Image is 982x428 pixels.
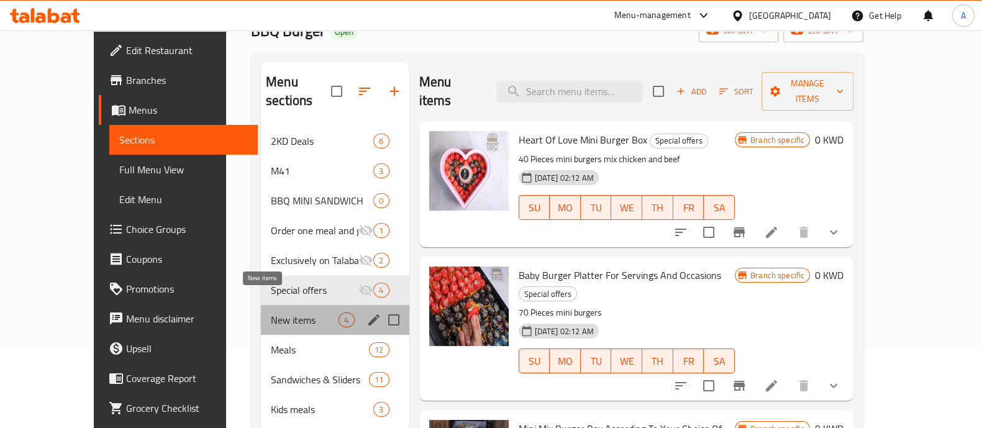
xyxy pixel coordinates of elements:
div: Special offers [650,134,708,148]
span: FR [678,199,699,217]
div: Menu-management [614,8,691,23]
h6: 0 KWD [815,266,843,284]
div: Order one meal and get the second one free1 [261,216,409,245]
a: Branches [99,65,258,95]
span: Heart Of Love Mini Burger Box [519,130,647,149]
div: Kids meals3 [261,394,409,424]
button: MO [550,195,581,220]
a: Edit menu item [764,378,779,393]
svg: Show Choices [826,378,841,393]
div: Special offers4 [261,275,409,305]
span: TU [586,352,607,370]
button: FR [673,195,704,220]
button: Branch-specific-item [724,217,754,247]
div: New items4edit [261,305,409,335]
span: 2KD Deals [271,134,373,148]
span: Select section [645,78,671,104]
a: Edit Restaurant [99,35,258,65]
span: MO [555,352,576,370]
svg: Show Choices [826,225,841,240]
button: delete [789,371,819,401]
p: 40 Pieces mini burgers mix chicken and beef [519,152,735,167]
div: Exclusively on Talabat. [271,253,358,268]
button: show more [819,371,848,401]
span: Sort items [711,82,762,101]
span: import [709,23,768,39]
span: FR [678,352,699,370]
span: Branch specific [745,270,809,281]
span: WE [616,352,637,370]
span: 4 [374,285,388,296]
span: Edit Restaurant [126,43,248,58]
a: Menus [99,95,258,125]
span: WE [616,199,637,217]
button: TH [642,195,673,220]
div: Sandwiches & Sliders11 [261,365,409,394]
span: Baby Burger Platter For Servings And Occasions [519,266,721,285]
p: 70 Pieces mini burgers [519,305,735,321]
span: 1 [374,225,388,237]
div: 2KD Deals6 [261,126,409,156]
span: MO [555,199,576,217]
button: Sort [716,82,757,101]
span: Coverage Report [126,371,248,386]
span: Sections [119,132,248,147]
span: SA [709,352,730,370]
div: Meals [271,342,369,357]
span: Branch specific [745,134,809,146]
span: Sort sections [350,76,380,106]
a: Edit Menu [109,184,258,214]
div: items [339,312,354,327]
span: export [793,23,853,39]
button: show more [819,217,848,247]
div: Special offers [271,283,358,298]
div: M41 [271,163,373,178]
span: Branches [126,73,248,88]
div: items [373,283,389,298]
span: Manage items [771,76,843,107]
div: items [373,193,389,208]
span: Special offers [650,134,707,148]
span: 6 [374,135,388,147]
a: Grocery Checklist [99,393,258,423]
button: Manage items [762,72,853,111]
div: items [369,342,389,357]
a: Choice Groups [99,214,258,244]
a: Promotions [99,274,258,304]
span: 3 [374,165,388,177]
span: Grocery Checklist [126,401,248,416]
span: 0 [374,195,388,207]
svg: Inactive section [358,253,373,268]
a: Sections [109,125,258,155]
div: Open [330,25,358,40]
a: Edit menu item [764,225,779,240]
button: TU [581,195,612,220]
span: Add item [671,82,711,101]
span: 2 [374,255,388,266]
div: Exclusively on Talabat.2 [261,245,409,275]
span: Edit Menu [119,192,248,207]
button: WE [611,348,642,373]
span: Add [675,84,708,99]
span: Select to update [696,219,722,245]
span: Order one meal and get the second one free [271,223,358,238]
button: MO [550,348,581,373]
div: Sandwiches & Sliders [271,372,369,387]
button: FR [673,348,704,373]
span: TH [647,199,668,217]
span: Select all sections [324,78,350,104]
button: SU [519,348,550,373]
span: 3 [374,404,388,416]
span: SA [709,199,730,217]
div: [GEOGRAPHIC_DATA] [749,9,831,22]
span: Promotions [126,281,248,296]
button: Branch-specific-item [724,371,754,401]
button: sort-choices [666,217,696,247]
div: BBQ MINI SANDWICH0 [261,186,409,216]
span: 4 [339,314,353,326]
span: Menus [129,102,248,117]
div: items [373,223,389,238]
span: Kids meals [271,402,373,417]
